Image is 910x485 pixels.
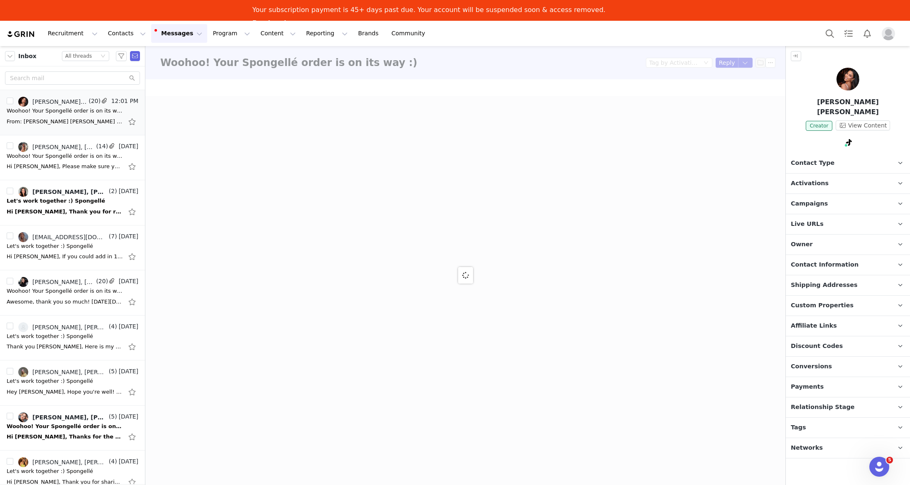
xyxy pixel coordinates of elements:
[7,388,123,396] div: Hey Maren, Hope you're well! Just checking in here 😊 Thanks, Toni x Junior Talent Assistant The A...
[7,343,123,351] div: Thank you Maren, Here is my media kit. https://www.canva.com/design/DAGuYv72pUc/Gz2k7rL8RyiHAAQt7...
[18,367,28,377] img: b20d1655-c22b-4874-863a-fea37825ab99.jpg
[18,277,94,287] a: [PERSON_NAME], [PERSON_NAME], [PERSON_NAME], [PERSON_NAME]
[7,377,93,385] div: Let's work together :) Spongellé
[32,279,94,285] div: [PERSON_NAME], [PERSON_NAME], [PERSON_NAME], [PERSON_NAME]
[7,162,123,171] div: Hi Crucita, Please make sure you are set up to accept payments on GRIN. We have Net30 payment ter...
[7,332,93,340] div: Let's work together :) Spongellé
[7,242,93,250] div: Let's work together :) Spongellé
[836,120,890,130] button: View Content
[791,240,813,249] span: Owner
[7,118,123,126] div: From: Jamie Gabrielle Nicolau <jamiegabrielle.contact@gmail.com> Date: Wednesday, October 1, 2025...
[7,422,123,431] div: Woohoo! Your Spongellé order is on its way :)
[791,159,834,168] span: Contact Type
[32,98,87,105] div: [PERSON_NAME] [PERSON_NAME], [PERSON_NAME]
[18,142,28,152] img: 8b7a2a2a-6544-431a-9afa-93d14dd9e685--s.jpg
[253,19,299,28] a: Pay Invoices
[791,321,837,331] span: Affiliate Links
[18,97,28,107] img: ee9ccaf8-0de9-4305-839a-8f1e23b54382.jpg
[18,412,28,422] img: f0b31ba8-a747-4ac2-b45b-bc4c99014ac8.jpg
[353,24,386,43] a: Brands
[836,68,859,91] img: Jamie Gabrielle
[94,277,108,286] span: (20)
[32,414,107,421] div: [PERSON_NAME], [PERSON_NAME]
[130,51,140,61] span: Send Email
[255,24,301,43] button: Content
[882,27,895,40] img: placeholder-profile.jpg
[129,75,135,81] i: icon: search
[877,27,903,40] button: Profile
[7,30,36,38] img: grin logo
[94,142,108,151] span: (14)
[18,97,87,107] a: [PERSON_NAME] [PERSON_NAME], [PERSON_NAME]
[32,189,107,195] div: [PERSON_NAME], [PERSON_NAME] [PERSON_NAME]
[18,142,94,152] a: [PERSON_NAME], [PERSON_NAME]
[387,24,434,43] a: Community
[7,197,105,205] div: Let's work together :) Spongellé
[791,199,828,208] span: Campaigns
[791,362,832,371] span: Conversions
[839,24,858,43] a: Tasks
[151,24,207,43] button: Messages
[791,281,858,290] span: Shipping Addresses
[18,367,107,377] a: [PERSON_NAME], [PERSON_NAME]
[7,433,123,441] div: Hi Maren, Thanks for the feedback. Please find all of the updated deliverables in this folder: ht...
[7,252,123,261] div: Hi Emma, If you could add in 1 story for the $350 rate, that would be great! Please use this link...
[32,324,107,331] div: [PERSON_NAME], [PERSON_NAME]
[18,232,28,242] img: 7f68c464-e2f0-41c0-b255-a288ae778287.jpg
[7,152,123,160] div: Woohoo! Your Spongellé order is on its way :)
[18,277,28,287] img: 1927dbca-90f3-493f-9990-963867ae4806.jpg
[18,457,28,467] img: 6f20b437-598b-4901-8fc1-bdcd2376da44--s.jpg
[18,52,37,61] span: Inbox
[858,24,876,43] button: Notifications
[32,369,107,375] div: [PERSON_NAME], [PERSON_NAME]
[7,287,123,295] div: Woohoo! Your Spongellé order is on its way :)
[65,51,92,61] div: All threads
[43,24,103,43] button: Recruitment
[18,412,107,422] a: [PERSON_NAME], [PERSON_NAME]
[791,301,854,310] span: Custom Properties
[18,187,107,197] a: [PERSON_NAME], [PERSON_NAME] [PERSON_NAME]
[18,322,107,332] a: [PERSON_NAME], [PERSON_NAME]
[791,220,824,229] span: Live URLs
[791,179,829,188] span: Activations
[87,97,101,105] span: (20)
[7,208,123,216] div: Hi Maren, Thank you for reaching out. This seems an exciting collaboration and I'm excited to cre...
[886,457,893,463] span: 5
[791,342,843,351] span: Discount Codes
[821,24,839,43] button: Search
[869,457,889,477] iframe: Intercom live chat
[18,187,28,197] img: 3cdabb64-12ee-47c6-ab50-b974986d3adf--s.jpg
[101,54,105,59] i: icon: down
[18,322,28,332] img: e90b9c48-91f4-42c9-a9ed-531743a7150f--s.jpg
[7,467,93,475] div: Let's work together :) Spongellé
[806,121,833,131] span: Creator
[786,97,910,117] p: [PERSON_NAME] [PERSON_NAME]
[791,382,824,392] span: Payments
[103,24,151,43] button: Contacts
[253,6,606,14] div: Your subscription payment is 45+ days past due. Your account will be suspended soon & access remo...
[7,107,123,115] div: Woohoo! Your Spongellé order is on its way :)
[32,144,94,150] div: [PERSON_NAME], [PERSON_NAME]
[208,24,255,43] button: Program
[791,403,855,412] span: Relationship Stage
[18,457,107,467] a: [PERSON_NAME], [PERSON_NAME]
[7,298,123,306] div: Awesome, thank you so much! On Tue, Sep 30, 2025 at 8:57 AM Maren Sullivan <maren@spongelle.com> ...
[18,232,107,242] a: [EMAIL_ADDRESS][DOMAIN_NAME], [PERSON_NAME]
[32,459,107,465] div: [PERSON_NAME], [PERSON_NAME]
[301,24,353,43] button: Reporting
[791,260,858,269] span: Contact Information
[791,423,806,432] span: Tags
[791,443,823,453] span: Networks
[32,234,107,240] div: [EMAIL_ADDRESS][DOMAIN_NAME], [PERSON_NAME]
[5,71,140,85] input: Search mail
